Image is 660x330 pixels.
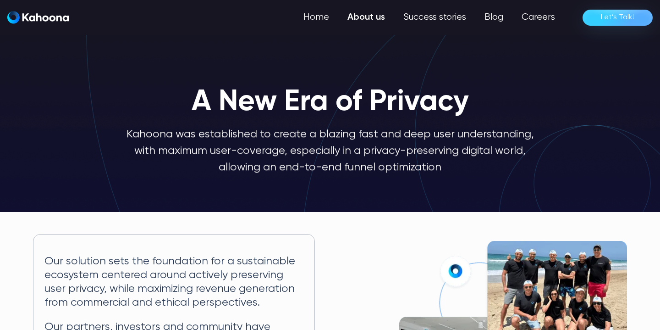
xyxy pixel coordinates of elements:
a: Home [294,8,338,27]
a: Blog [475,8,512,27]
a: Careers [512,8,564,27]
h1: A New Era of Privacy [192,86,469,118]
a: Let’s Talk! [583,10,653,26]
p: Kahoona was established to create a blazing fast and deep user understanding, with maximum user-c... [125,126,535,176]
a: Success stories [394,8,475,27]
a: home [7,11,69,24]
a: About us [338,8,394,27]
div: Let’s Talk! [601,10,634,25]
img: Kahoona logo white [7,11,69,24]
p: Our solution sets the foundation for a sustainable ecosystem centered around actively preserving ... [44,255,303,309]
